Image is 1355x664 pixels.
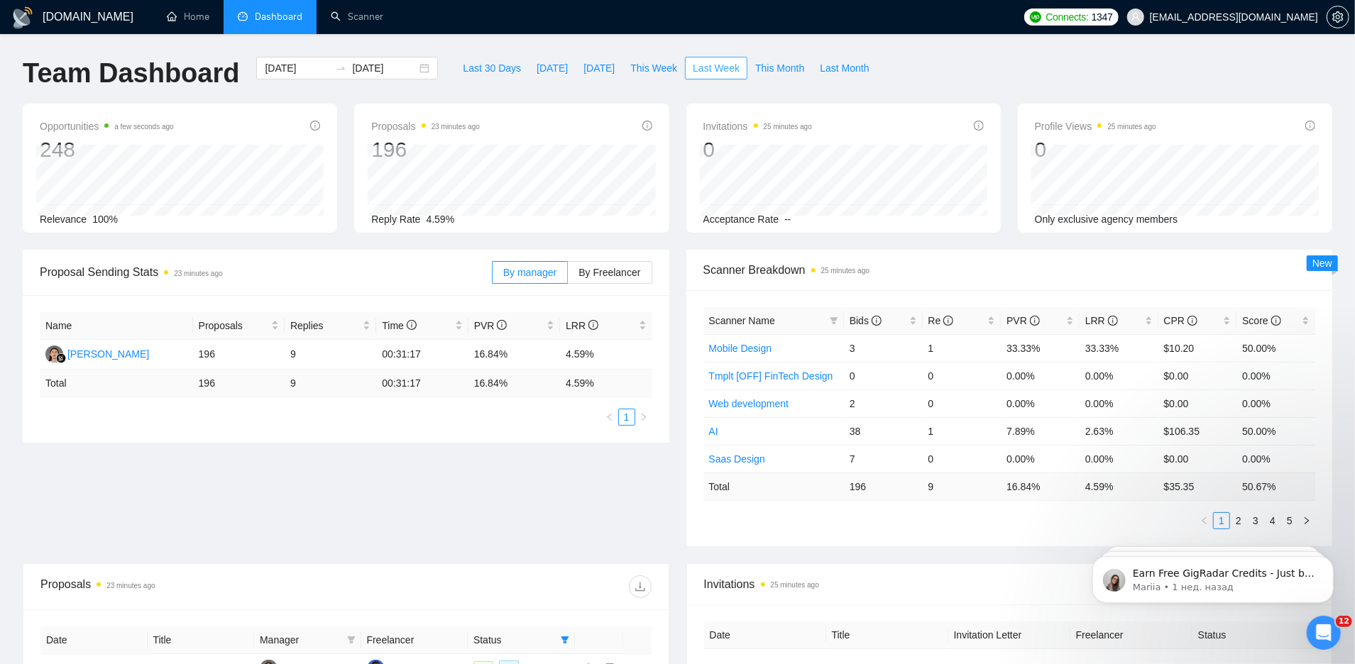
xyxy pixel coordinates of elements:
button: [DATE] [529,57,576,79]
td: $106.35 [1158,417,1237,445]
span: info-circle [1030,316,1040,326]
span: Proposal Sending Stats [40,263,492,281]
span: filter [830,316,838,325]
span: info-circle [642,121,652,131]
td: 9 [285,370,376,397]
a: 3 [1248,513,1263,529]
span: Relevance [40,214,87,225]
th: Freelancer [361,626,468,654]
span: PVR [474,320,508,331]
td: 0.00% [1001,445,1080,472]
td: 0 [923,389,1002,417]
span: [DATE] [583,60,615,76]
span: filter [561,636,569,644]
span: This Week [630,60,677,76]
span: info-circle [1187,316,1197,326]
span: LRR [1085,315,1118,326]
td: 1 [923,334,1002,362]
th: Title [826,621,948,649]
th: Proposals [193,312,285,340]
button: left [1196,512,1213,529]
span: Replies [290,318,360,333]
td: 0.00% [1236,389,1315,417]
td: 7 [844,445,923,472]
a: 1 [619,409,635,425]
td: 50.00% [1236,417,1315,445]
td: 0.00% [1080,445,1158,472]
span: Score [1242,315,1280,326]
span: LRR [566,320,598,331]
input: Start date [265,60,329,76]
button: Last Month [812,57,877,79]
td: 9 [923,472,1002,500]
th: Date [704,621,826,649]
th: Title [148,626,255,654]
td: 0.00% [1080,362,1158,389]
a: 2 [1231,513,1246,529]
td: 196 [193,340,285,370]
li: Next Page [635,409,652,426]
div: 0 [1035,136,1156,163]
span: Manager [260,632,341,648]
div: 196 [371,136,480,163]
td: 1 [923,417,1002,445]
td: 2 [844,389,923,417]
a: 5 [1282,513,1298,529]
td: 16.84% [468,340,560,370]
td: $0.00 [1158,362,1237,389]
span: Scanner Breakdown [703,261,1316,279]
span: CPR [1164,315,1197,326]
td: 0.00% [1001,362,1080,389]
div: Proposals [40,575,346,598]
td: 4.59% [560,340,652,370]
th: Invitation Letter [948,621,1070,649]
span: info-circle [588,320,598,330]
li: 4 [1264,512,1281,529]
a: Web development [709,398,789,409]
button: setting [1327,6,1349,28]
button: download [629,575,652,598]
img: upwork-logo.png [1030,11,1041,23]
td: 0.00% [1001,389,1080,417]
span: Bids [850,315,882,326]
span: left [1200,516,1209,525]
td: 4.59 % [1080,472,1158,500]
span: By manager [503,267,556,278]
span: setting [1327,11,1349,23]
span: Status [473,632,555,648]
a: KK[PERSON_NAME] [45,348,149,359]
td: Total [703,472,844,500]
span: Last Week [693,60,740,76]
span: to [335,62,346,74]
span: -- [784,214,791,225]
td: 16.84 % [468,370,560,397]
span: Last 30 Days [463,60,521,76]
span: download [630,581,651,592]
td: 0 [923,445,1002,472]
div: [PERSON_NAME] [67,346,149,362]
span: info-circle [1271,316,1281,326]
li: 1 [618,409,635,426]
span: Profile Views [1035,118,1156,135]
td: 00:31:17 [376,370,468,397]
span: This Month [755,60,804,76]
div: 0 [703,136,812,163]
th: Status [1192,621,1315,649]
li: 3 [1247,512,1264,529]
time: 25 minutes ago [821,267,869,275]
td: $0.00 [1158,389,1237,417]
span: swap-right [335,62,346,74]
span: info-circle [497,320,507,330]
td: 0 [923,362,1002,389]
td: 196 [844,472,923,500]
span: Time [382,320,416,331]
span: Dashboard [255,11,302,23]
a: Saas Design [709,453,765,465]
h1: Team Dashboard [23,57,239,90]
li: 1 [1213,512,1230,529]
th: Manager [254,626,361,654]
